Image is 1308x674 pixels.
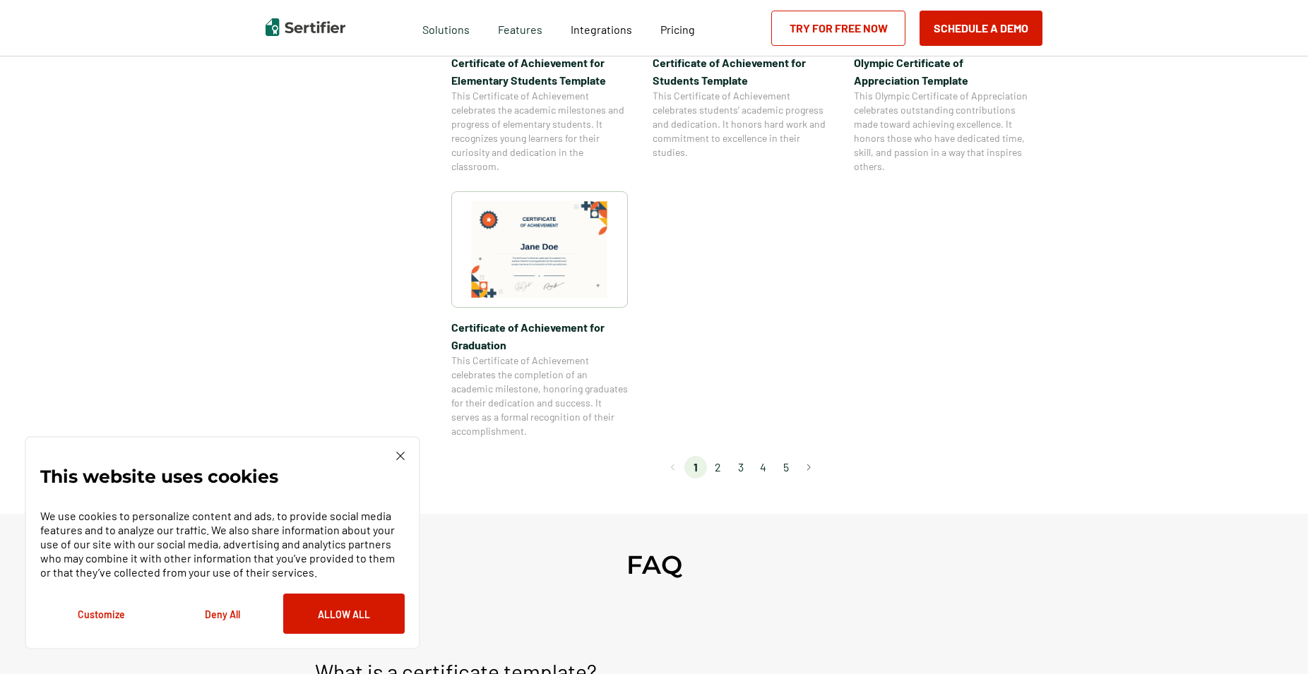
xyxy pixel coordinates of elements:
[498,19,542,37] span: Features
[920,11,1042,46] button: Schedule a Demo
[752,456,775,479] li: page 4
[771,11,905,46] a: Try for Free Now
[451,191,628,438] a: Certificate of Achievement for GraduationCertificate of Achievement for GraduationThis Certificat...
[854,54,1030,89] span: Olympic Certificate of Appreciation​ Template
[266,18,345,36] img: Sertifier | Digital Credentialing Platform
[775,456,797,479] li: page 5
[40,469,278,483] p: This website uses cookies
[422,19,470,37] span: Solutions
[162,594,283,634] button: Deny All
[451,89,628,174] span: This Certificate of Achievement celebrates the academic milestones and progress of elementary stu...
[471,201,608,298] img: Certificate of Achievement for Graduation
[1237,606,1308,674] iframe: Chat Widget
[40,594,162,634] button: Customize
[396,452,405,460] img: Cookie Popup Close
[283,594,405,634] button: Allow All
[451,354,628,438] span: This Certificate of Achievement celebrates the completion of an academic milestone, honoring grad...
[662,456,684,479] button: Go to previous page
[660,19,695,37] a: Pricing
[626,549,682,580] h2: FAQ
[707,456,730,479] li: page 2
[571,19,632,37] a: Integrations
[451,318,628,354] span: Certificate of Achievement for Graduation
[797,456,820,479] button: Go to next page
[854,89,1030,174] span: This Olympic Certificate of Appreciation celebrates outstanding contributions made toward achievi...
[571,23,632,36] span: Integrations
[653,54,829,89] span: Certificate of Achievement for Students Template
[684,456,707,479] li: page 1
[660,23,695,36] span: Pricing
[40,509,405,579] p: We use cookies to personalize content and ads, to provide social media features and to analyze ou...
[451,54,628,89] span: Certificate of Achievement for Elementary Students Template
[653,89,829,160] span: This Certificate of Achievement celebrates students’ academic progress and dedication. It honors ...
[730,456,752,479] li: page 3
